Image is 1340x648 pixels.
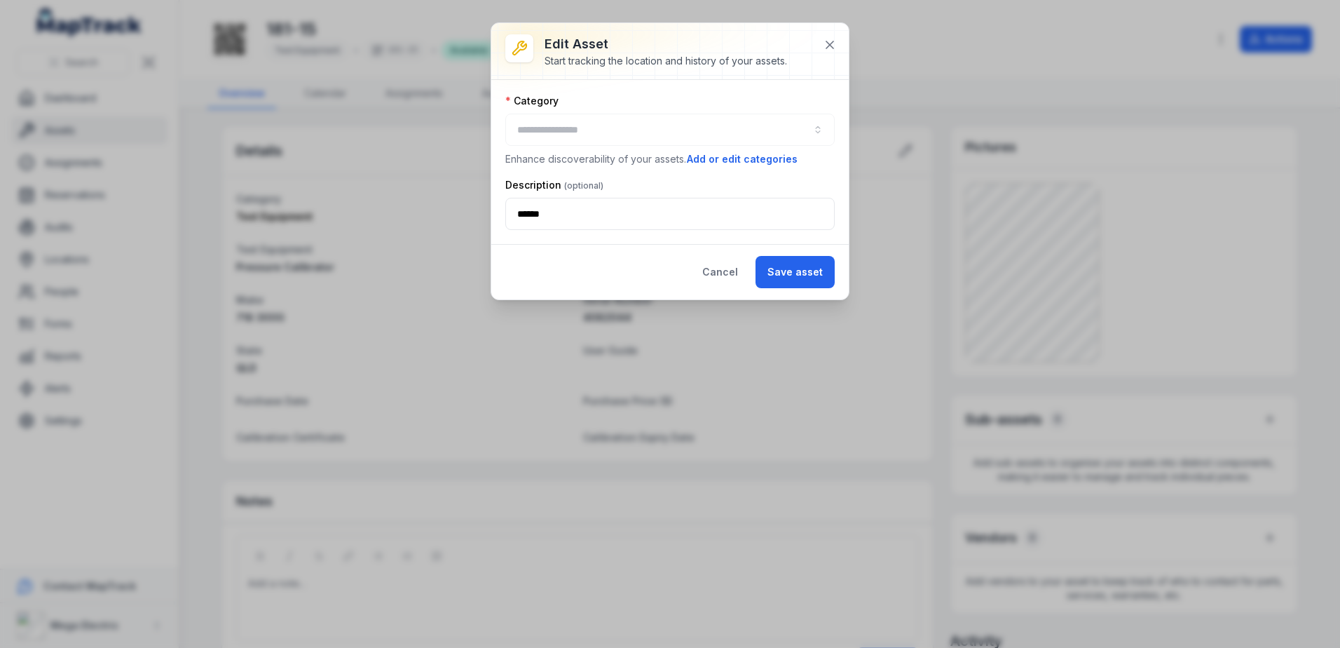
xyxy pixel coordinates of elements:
label: Category [505,94,559,108]
button: Save asset [756,256,835,288]
div: Start tracking the location and history of your assets. [545,54,787,68]
label: Description [505,178,603,192]
h3: Edit asset [545,34,787,54]
button: Add or edit categories [686,151,798,167]
button: Cancel [690,256,750,288]
p: Enhance discoverability of your assets. [505,151,835,167]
